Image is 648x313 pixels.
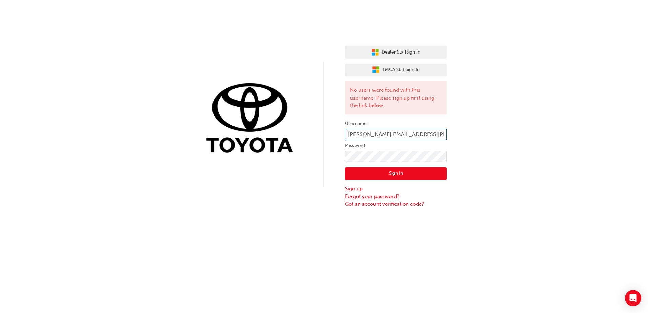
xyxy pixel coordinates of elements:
[345,120,447,128] label: Username
[345,185,447,193] a: Sign up
[201,82,303,156] img: Trak
[345,81,447,114] div: No users were found with this username. Please sign up first using the link below.
[345,129,447,140] input: Username
[382,48,420,56] span: Dealer Staff Sign In
[345,167,447,180] button: Sign In
[345,200,447,208] a: Got an account verification code?
[345,193,447,201] a: Forgot your password?
[345,46,447,59] button: Dealer StaffSign In
[345,64,447,77] button: TMCA StaffSign In
[382,66,420,74] span: TMCA Staff Sign In
[625,290,641,306] div: Open Intercom Messenger
[345,142,447,150] label: Password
